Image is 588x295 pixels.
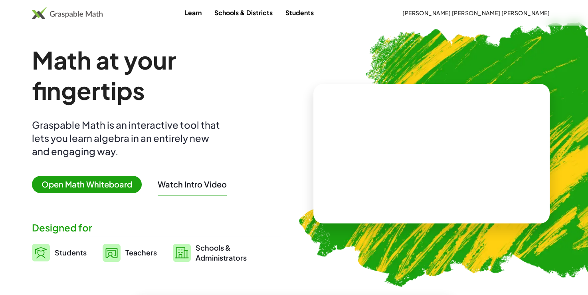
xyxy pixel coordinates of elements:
img: svg%3e [103,244,121,262]
a: Open Math Whiteboard [32,181,148,189]
span: Open Math Whiteboard [32,176,142,193]
span: Students [55,248,87,257]
a: Schools & Districts [208,5,279,20]
div: Graspable Math is an interactive tool that lets you learn algebra in an entirely new and engaging... [32,118,224,158]
a: Schools &Administrators [173,243,247,263]
a: Students [279,5,320,20]
span: [PERSON_NAME] [PERSON_NAME] [PERSON_NAME] [402,9,550,16]
h1: Math at your fingertips [32,45,281,106]
div: Designed for [32,221,281,234]
a: Teachers [103,243,157,263]
a: Students [32,243,87,263]
video: What is this? This is dynamic math notation. Dynamic math notation plays a central role in how Gr... [372,124,491,183]
button: [PERSON_NAME] [PERSON_NAME] [PERSON_NAME] [396,6,556,20]
img: svg%3e [173,244,191,262]
img: svg%3e [32,244,50,261]
span: Schools & Administrators [196,243,247,263]
span: Teachers [125,248,157,257]
button: Watch Intro Video [158,179,227,189]
a: Learn [178,5,208,20]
